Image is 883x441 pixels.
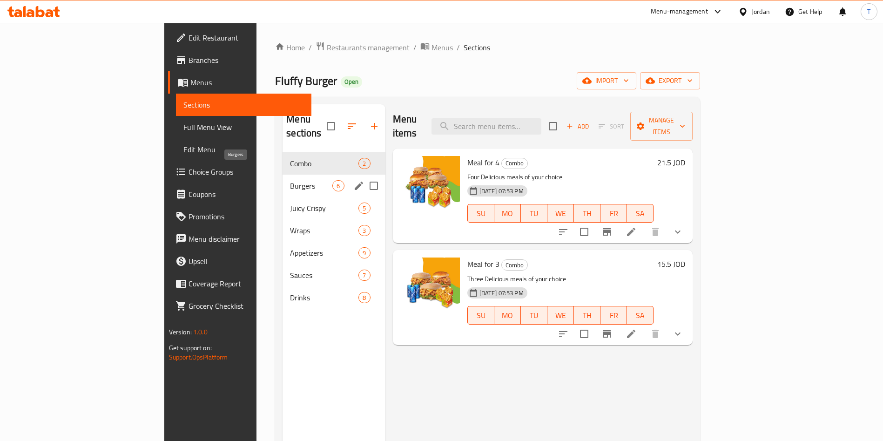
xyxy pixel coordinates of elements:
button: Add [563,119,593,134]
li: / [413,42,417,53]
span: 8 [359,293,370,302]
button: Branch-specific-item [596,221,618,243]
div: Jordan [752,7,770,17]
a: Edit Restaurant [168,27,312,49]
div: Open [341,76,362,88]
span: T [867,7,870,17]
div: Juicy Crispy [290,203,358,214]
button: delete [644,221,667,243]
div: items [358,270,370,281]
div: items [358,247,370,258]
button: WE [547,204,574,223]
button: FR [600,204,627,223]
span: Version: [169,326,192,338]
span: [DATE] 07:53 PM [476,187,527,196]
span: Choice Groups [189,166,304,177]
nav: breadcrumb [275,41,700,54]
input: search [431,118,541,135]
span: Manage items [638,115,685,138]
button: delete [644,323,667,345]
span: Combo [502,260,527,271]
h6: 21.5 JOD [657,156,685,169]
span: 6 [333,182,344,190]
span: 2 [359,159,370,168]
span: import [584,75,629,87]
div: Sauces7 [283,264,385,286]
span: SA [631,309,650,322]
button: Manage items [630,112,693,141]
button: WE [547,306,574,325]
button: TH [574,204,600,223]
span: Drinks [290,292,358,303]
nav: Menu sections [283,149,385,312]
span: SU [472,309,491,322]
span: Combo [502,158,527,169]
span: Add item [563,119,593,134]
span: TH [578,207,597,220]
h6: 15.5 JOD [657,258,685,271]
button: export [640,72,700,89]
button: sort-choices [552,323,574,345]
span: Meal for 3 [467,257,499,271]
span: SU [472,207,491,220]
p: Four Delicious meals of your choice [467,171,654,183]
span: 3 [359,226,370,235]
span: Open [341,78,362,86]
p: Three Delicious meals of your choice [467,273,654,285]
a: Support.OpsPlatform [169,351,228,363]
a: Menus [168,71,312,94]
div: Appetizers9 [283,242,385,264]
a: Restaurants management [316,41,410,54]
span: Burgers [290,180,332,191]
button: FR [600,306,627,325]
span: Sections [464,42,490,53]
a: Choice Groups [168,161,312,183]
li: / [457,42,460,53]
span: Meal for 4 [467,156,499,170]
span: Select all sections [321,116,341,136]
button: Add section [363,115,385,137]
div: Combo [501,259,528,271]
div: items [358,203,370,214]
span: export [647,75,693,87]
button: SA [627,306,654,325]
a: Edit Menu [176,138,312,161]
img: Meal for 4 [400,156,460,216]
span: Wraps [290,225,358,236]
span: 1.0.0 [193,326,208,338]
button: TU [521,306,547,325]
a: Menus [420,41,453,54]
div: Burgers6edit [283,175,385,197]
span: Combo [290,158,358,169]
button: import [577,72,636,89]
button: Branch-specific-item [596,323,618,345]
span: Edit Restaurant [189,32,304,43]
span: Sections [183,99,304,110]
span: Restaurants management [327,42,410,53]
span: Sauces [290,270,358,281]
span: Select to update [574,324,594,344]
span: Edit Menu [183,144,304,155]
div: items [358,158,370,169]
span: Promotions [189,211,304,222]
span: 9 [359,249,370,258]
span: Select section first [593,119,630,134]
a: Menu disclaimer [168,228,312,250]
div: Combo [501,158,528,169]
span: TU [525,309,544,322]
button: edit [352,179,366,193]
span: Coverage Report [189,278,304,289]
span: Select to update [574,222,594,242]
a: Edit menu item [626,328,637,339]
button: MO [494,204,521,223]
div: items [332,180,344,191]
a: Upsell [168,250,312,272]
span: Sort sections [341,115,363,137]
button: sort-choices [552,221,574,243]
span: TU [525,207,544,220]
span: FR [604,309,623,322]
a: Coverage Report [168,272,312,295]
